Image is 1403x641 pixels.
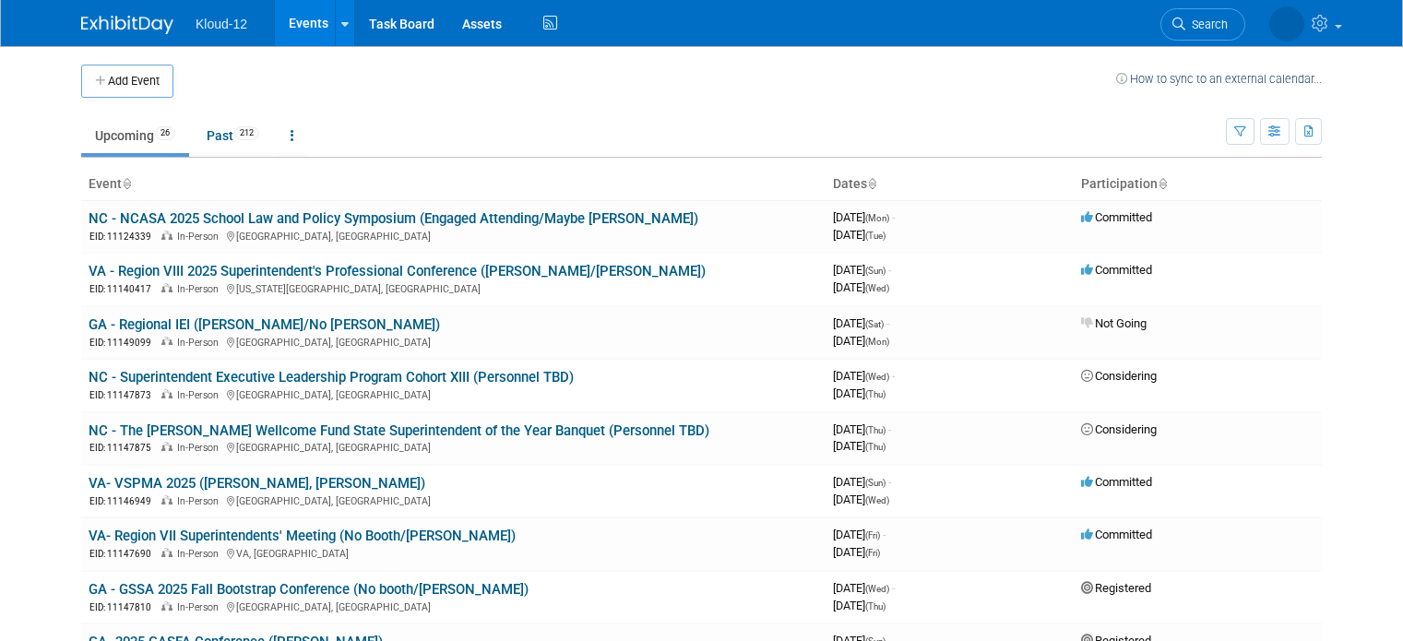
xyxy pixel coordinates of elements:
span: Committed [1081,528,1152,541]
span: In-Person [177,337,224,349]
span: EID: 11147873 [89,390,159,400]
a: VA- Region VII Superintendents' Meeting (No Booth/[PERSON_NAME]) [89,528,516,544]
img: In-Person Event [161,548,172,557]
span: Considering [1081,422,1157,436]
span: [DATE] [833,545,880,559]
span: 212 [234,126,259,140]
span: (Tue) [865,231,886,241]
a: VA- VSPMA 2025 ([PERSON_NAME], [PERSON_NAME]) [89,475,425,492]
span: - [883,528,886,541]
a: Sort by Start Date [867,176,876,191]
span: [DATE] [833,386,886,400]
span: - [888,475,891,489]
a: NC - NCASA 2025 School Law and Policy Symposium (Engaged Attending/Maybe [PERSON_NAME]) [89,210,698,227]
a: GA - GSSA 2025 Fall Bootstrap Conference (No booth/[PERSON_NAME]) [89,581,529,598]
span: [DATE] [833,493,889,506]
span: Committed [1081,475,1152,489]
span: EID: 11146949 [89,496,159,506]
img: In-Person Event [161,389,172,398]
div: [GEOGRAPHIC_DATA], [GEOGRAPHIC_DATA] [89,334,818,350]
img: In-Person Event [161,231,172,240]
span: [DATE] [833,422,891,436]
img: In-Person Event [161,442,172,451]
span: Kloud-12 [196,17,247,31]
img: In-Person Event [161,601,172,611]
span: - [892,369,895,383]
span: (Sun) [865,266,886,276]
span: (Thu) [865,389,886,399]
span: (Mon) [865,337,889,347]
span: (Thu) [865,442,886,452]
span: [DATE] [833,475,891,489]
span: EID: 11147690 [89,549,159,559]
img: Gabriela Bravo-Chigwere [1269,6,1304,42]
span: In-Person [177,231,224,243]
span: (Fri) [865,530,880,540]
span: EID: 11140417 [89,284,159,294]
span: Not Going [1081,316,1147,330]
span: [DATE] [833,369,895,383]
span: In-Person [177,601,224,613]
div: [GEOGRAPHIC_DATA], [GEOGRAPHIC_DATA] [89,228,818,243]
a: Search [1160,8,1245,41]
span: (Wed) [865,283,889,293]
span: [DATE] [833,263,891,277]
div: [GEOGRAPHIC_DATA], [GEOGRAPHIC_DATA] [89,493,818,508]
a: GA - Regional IEI ([PERSON_NAME]/No [PERSON_NAME]) [89,316,440,333]
th: Participation [1074,169,1322,200]
img: ExhibitDay [81,16,173,34]
span: In-Person [177,442,224,454]
span: (Thu) [865,425,886,435]
span: - [888,422,891,436]
div: [GEOGRAPHIC_DATA], [GEOGRAPHIC_DATA] [89,386,818,402]
a: How to sync to an external calendar... [1116,72,1322,86]
span: (Fri) [865,548,880,558]
span: - [892,581,895,595]
span: EID: 11124339 [89,231,159,242]
a: NC - The [PERSON_NAME] Wellcome Fund State Superintendent of the Year Banquet (Personnel TBD) [89,422,709,439]
span: Committed [1081,263,1152,277]
a: Sort by Event Name [122,176,131,191]
span: Search [1185,18,1228,31]
span: (Mon) [865,213,889,223]
span: [DATE] [833,316,889,330]
th: Dates [826,169,1074,200]
span: (Wed) [865,584,889,594]
span: EID: 11147810 [89,602,159,612]
span: Considering [1081,369,1157,383]
span: [DATE] [833,581,895,595]
span: [DATE] [833,280,889,294]
img: In-Person Event [161,495,172,504]
div: [US_STATE][GEOGRAPHIC_DATA], [GEOGRAPHIC_DATA] [89,280,818,296]
span: [DATE] [833,210,895,224]
th: Event [81,169,826,200]
span: (Sat) [865,319,884,329]
span: Committed [1081,210,1152,224]
span: (Wed) [865,495,889,505]
span: - [892,210,895,224]
a: Past212 [193,118,273,153]
div: [GEOGRAPHIC_DATA], [GEOGRAPHIC_DATA] [89,599,818,614]
span: (Wed) [865,372,889,382]
span: - [888,263,891,277]
a: Sort by Participation Type [1158,176,1167,191]
span: [DATE] [833,439,886,453]
button: Add Event [81,65,173,98]
span: In-Person [177,283,224,295]
span: In-Person [177,548,224,560]
span: 26 [155,126,175,140]
span: [DATE] [833,599,886,612]
a: Upcoming26 [81,118,189,153]
span: (Sun) [865,478,886,488]
span: Registered [1081,581,1151,595]
span: - [886,316,889,330]
span: EID: 11149099 [89,338,159,348]
span: EID: 11147875 [89,443,159,453]
span: In-Person [177,389,224,401]
span: (Thu) [865,601,886,611]
div: [GEOGRAPHIC_DATA], [GEOGRAPHIC_DATA] [89,439,818,455]
span: [DATE] [833,528,886,541]
img: In-Person Event [161,337,172,346]
a: NC - Superintendent Executive Leadership Program Cohort XIII (Personnel TBD) [89,369,574,386]
span: [DATE] [833,228,886,242]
